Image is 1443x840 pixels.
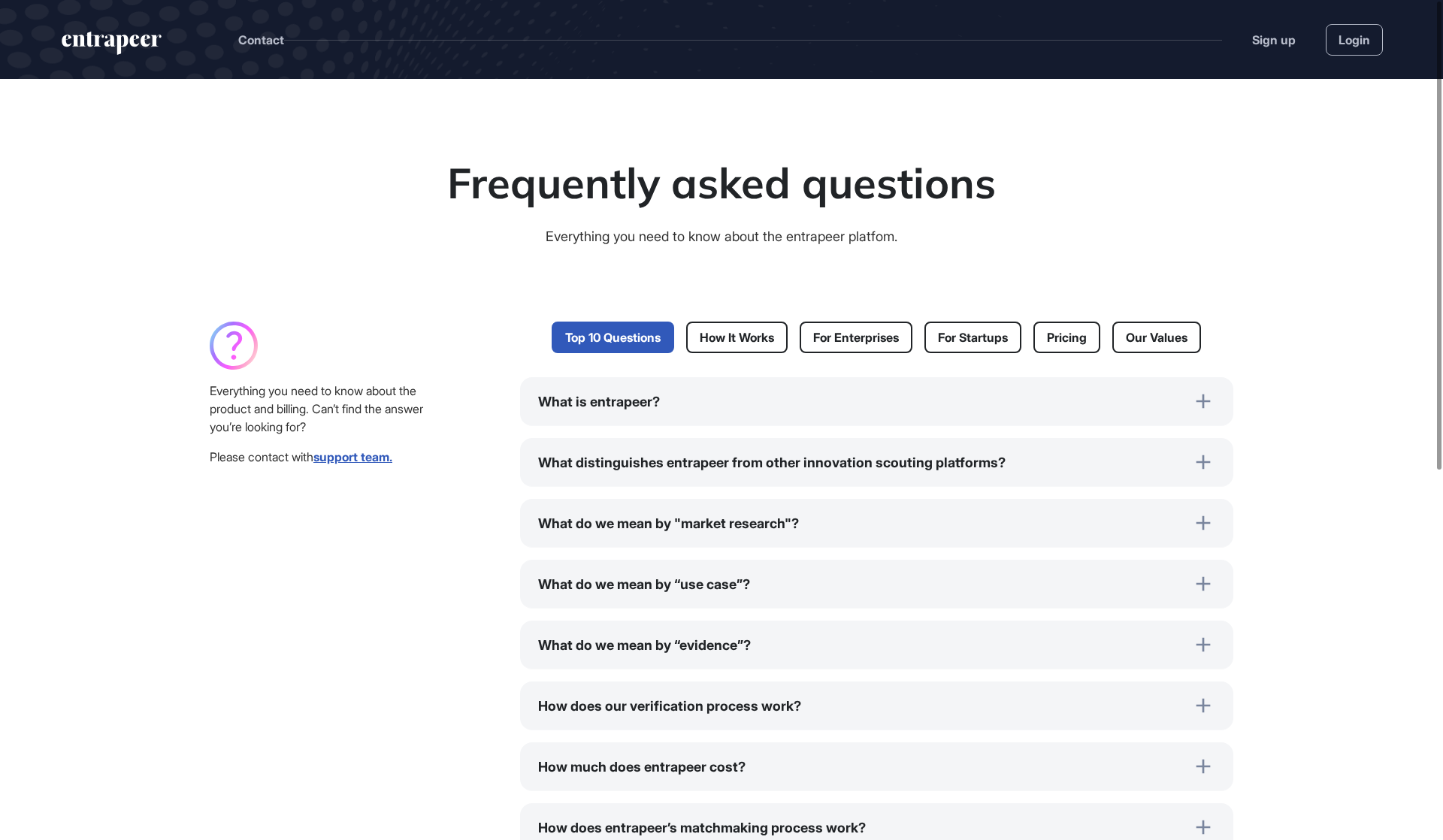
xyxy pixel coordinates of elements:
div: What do we mean by “use case”? [520,560,1233,608]
a: Our Values [1112,322,1201,353]
div: What is entrapeer? [520,377,1233,425]
div: What distinguishes entrapeer from other innovation scouting platforms? [520,438,1233,486]
a: Login [1326,24,1383,56]
a: Pricing [1033,322,1100,353]
a: Sign up [1252,31,1296,49]
a: support team. [313,449,392,464]
a: For Startups [924,322,1021,353]
div: How does our verification process work? [520,681,1233,730]
a: Top 10 Questions [552,322,674,353]
div: Everything you need to know about the entrapeer platfom. [312,226,1131,246]
div: Everything you need to know about the product and billing. Can’t find the answer you’re looking for? [210,382,424,436]
div: Please contact with [210,448,424,466]
a: How It Works [686,322,788,353]
div: What do we mean by "market research"? [520,499,1233,547]
button: Contact [238,30,284,50]
a: entrapeer-logo [60,32,163,60]
div: How much does entrapeer cost? [520,742,1233,790]
div: What do we mean by “evidence”? [520,621,1233,669]
a: For Enterprises [800,322,912,353]
h1: Frequently asked questions [447,158,996,208]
